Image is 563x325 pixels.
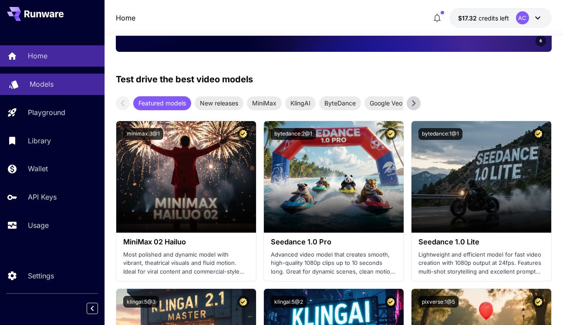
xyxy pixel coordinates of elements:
button: bytedance:1@1 [418,128,462,140]
p: Library [28,135,51,146]
button: pixverse:1@5 [418,296,458,308]
p: Home [28,51,47,61]
button: minimax:3@1 [123,128,163,140]
button: bytedance:2@1 [271,128,316,140]
span: KlingAI [285,98,316,108]
p: Most polished and dynamic model with vibrant, theatrical visuals and fluid motion. Ideal for vira... [123,251,249,276]
button: Certified Model – Vetted for best performance and includes a commercial license. [533,128,544,140]
span: New releases [195,98,243,108]
div: KlingAI [285,96,316,110]
h3: Seedance 1.0 Pro [271,238,397,246]
span: 6 [539,37,542,44]
div: MiniMax [247,96,282,110]
div: Collapse sidebar [93,301,105,316]
span: credits left [479,14,509,22]
button: Collapse sidebar [87,303,98,314]
img: alt [411,121,551,233]
div: Google Veo [364,96,408,110]
div: Featured models [133,96,191,110]
p: Wallet [28,163,48,174]
span: $17.32 [458,14,479,22]
div: New releases [195,96,243,110]
a: Home [116,13,135,23]
button: Certified Model – Vetted for best performance and includes a commercial license. [237,296,249,308]
span: MiniMax [247,98,282,108]
button: $17.31941AC [449,8,552,28]
p: Advanced video model that creates smooth, high-quality 1080p clips up to 10 seconds long. Great f... [271,251,397,276]
button: klingai:5@3 [123,296,159,308]
p: Usage [28,220,49,230]
span: ByteDance [319,98,361,108]
img: alt [264,121,404,233]
p: Test drive the best video models [116,73,253,86]
p: API Keys [28,192,57,202]
div: AC [516,11,529,24]
span: Featured models [133,98,191,108]
button: Certified Model – Vetted for best performance and includes a commercial license. [237,128,249,140]
span: Google Veo [364,98,408,108]
button: Certified Model – Vetted for best performance and includes a commercial license. [533,296,544,308]
p: Models [30,79,54,89]
button: Certified Model – Vetted for best performance and includes a commercial license. [385,128,397,140]
h3: MiniMax 02 Hailuo [123,238,249,246]
div: ByteDance [319,96,361,110]
nav: breadcrumb [116,13,135,23]
p: Playground [28,107,65,118]
h3: Seedance 1.0 Lite [418,238,544,246]
button: Certified Model – Vetted for best performance and includes a commercial license. [385,296,397,308]
p: Lightweight and efficient model for fast video creation with 1080p output at 24fps. Features mult... [418,251,544,276]
p: Settings [28,271,54,281]
img: alt [116,121,256,233]
div: $17.31941 [458,14,509,23]
button: klingai:5@2 [271,296,307,308]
